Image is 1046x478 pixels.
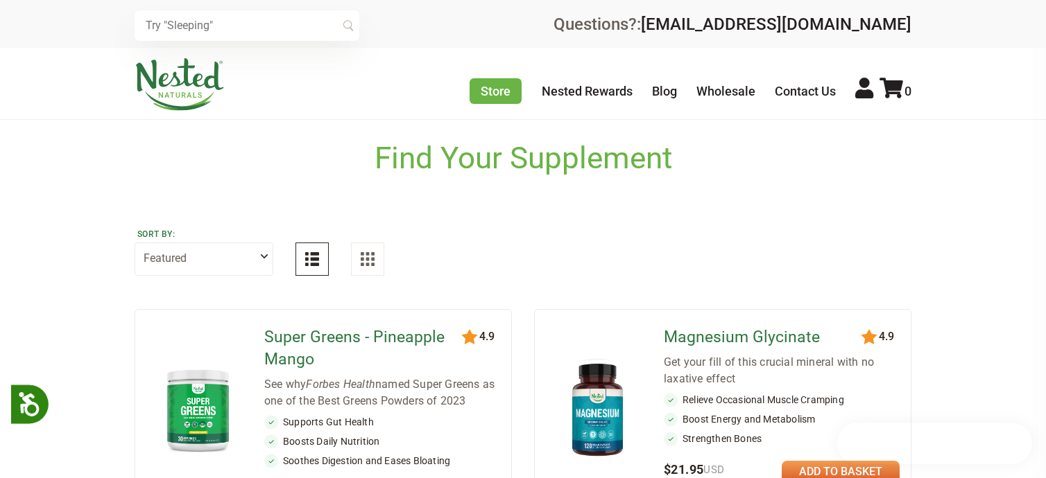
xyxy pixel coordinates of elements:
[542,84,633,98] a: Nested Rewards
[157,363,239,457] img: Super Greens - Pineapple Mango
[375,141,672,176] h1: Find Your Supplement
[264,326,465,371] a: Super Greens - Pineapple Mango
[306,378,375,391] em: Forbes Health
[652,84,677,98] a: Blog
[135,10,359,41] input: Try "Sleeping"
[837,423,1032,464] iframe: Button to open loyalty program pop-up
[470,78,522,104] a: Store
[264,415,500,429] li: Supports Gut Health
[664,462,725,477] span: $21.95
[554,16,911,33] div: Questions?:
[264,376,500,409] div: See why named Super Greens as one of the Best Greens Powders of 2023
[361,252,375,266] img: Grid
[696,84,755,98] a: Wholesale
[904,84,911,98] span: 0
[703,463,724,476] span: USD
[264,454,500,468] li: Soothes Digestion and Eases Bloating
[264,434,500,448] li: Boosts Daily Nutrition
[664,326,864,348] a: Magnesium Glycinate
[135,58,225,111] img: Nested Naturals
[305,252,319,266] img: List
[775,84,836,98] a: Contact Us
[664,432,900,445] li: Strengthen Bones
[880,84,911,98] a: 0
[557,357,638,463] img: Magnesium Glycinate
[664,354,900,387] div: Get your fill of this crucial mineral with no laxative effect
[664,393,900,407] li: Relieve Occasional Muscle Cramping
[641,15,911,34] a: [EMAIL_ADDRESS][DOMAIN_NAME]
[137,229,271,240] label: Sort by:
[664,412,900,426] li: Boost Energy and Metabolism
